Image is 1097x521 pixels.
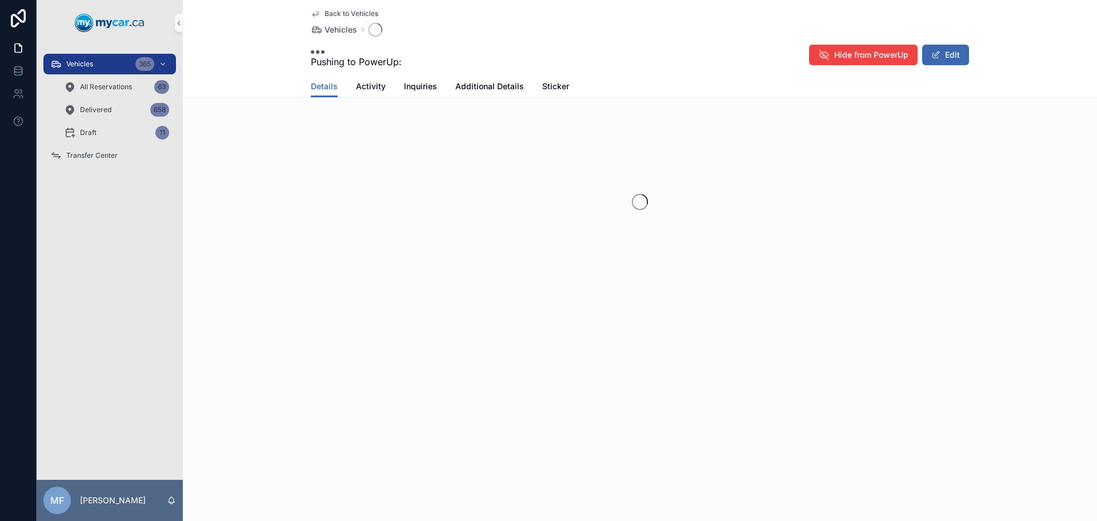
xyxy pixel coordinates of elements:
[404,81,437,92] span: Inquiries
[43,145,176,166] a: Transfer Center
[155,126,169,140] div: 11
[834,49,908,61] span: Hide from PowerUp
[455,81,524,92] span: Additional Details
[150,103,169,117] div: 658
[356,76,386,99] a: Activity
[57,122,176,143] a: Draft11
[154,80,169,94] div: 63
[542,81,569,92] span: Sticker
[57,77,176,97] a: All Reservations63
[135,57,154,71] div: 365
[455,76,524,99] a: Additional Details
[809,45,918,65] button: Hide from PowerUp
[922,45,969,65] button: Edit
[311,24,357,35] a: Vehicles
[80,128,97,137] span: Draft
[50,494,64,507] span: MF
[356,81,386,92] span: Activity
[80,105,111,114] span: Delivered
[311,76,338,98] a: Details
[325,9,378,18] span: Back to Vehicles
[404,76,437,99] a: Inquiries
[311,9,378,18] a: Back to Vehicles
[66,59,93,69] span: Vehicles
[57,100,176,120] a: Delivered658
[325,24,357,35] span: Vehicles
[542,76,569,99] a: Sticker
[311,55,402,69] span: Pushing to PowerUp:
[80,495,146,506] p: [PERSON_NAME]
[311,81,338,92] span: Details
[43,54,176,74] a: Vehicles365
[37,46,183,181] div: scrollable content
[75,14,145,32] img: App logo
[80,82,132,92] span: All Reservations
[66,151,118,160] span: Transfer Center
